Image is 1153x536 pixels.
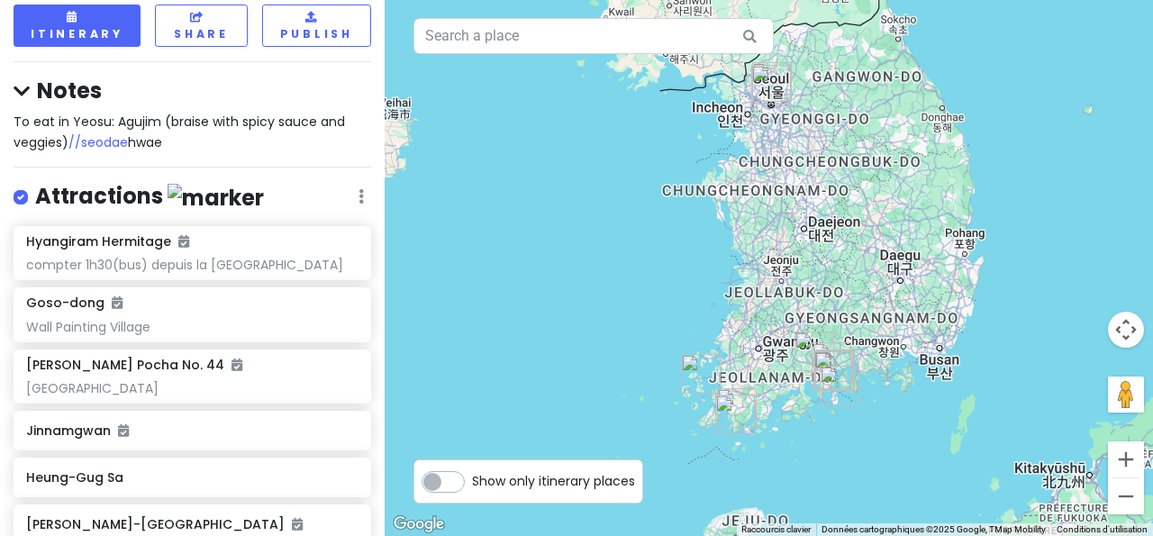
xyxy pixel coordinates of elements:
h6: Hyangiram Hermitage [26,233,189,250]
div: Arte Museum Yeosu [815,350,855,389]
a: Ouvrir cette zone dans Google Maps (dans une nouvelle fenêtre) [389,513,449,536]
a: //seodae [68,133,128,151]
img: Google [389,513,449,536]
div: Purple Island 반월카페 [681,354,721,394]
i: Added to itinerary [118,424,129,437]
div: Wall Painting Village [26,319,358,335]
div: Heung-Gug Sa [812,342,851,382]
h4: Attractions [35,182,264,212]
span: To eat in Yeosu: Agujim (braise with spicy sauce and veggies) hwae [14,113,349,150]
h6: [PERSON_NAME]-[GEOGRAPHIC_DATA] [26,516,358,532]
img: marker [168,184,264,212]
i: Added to itinerary [292,518,303,531]
button: Itinerary [14,5,141,47]
i: Added to itinerary [112,296,123,309]
div: Suncheon Bay National Garden [794,332,834,371]
button: Zoom avant [1108,441,1144,477]
span: Show only itinerary places [472,471,635,491]
button: Commandes de la caméra de la carte [1108,312,1144,348]
div: Hyangiram Hermitage [820,366,859,405]
div: compter 1h30(bus) depuis la [GEOGRAPHIC_DATA] [26,257,358,273]
button: Share [155,5,248,47]
div: Seoul Station [751,65,791,104]
h6: Goso-dong [26,295,123,311]
div: Goso-dong [814,350,854,390]
h4: Notes [14,77,371,104]
div: Gongsimga Hanok Guesthouse [752,62,792,102]
input: Search a place [413,18,774,54]
i: Added to itinerary [178,235,189,248]
i: Added to itinerary [232,359,242,371]
h6: [PERSON_NAME] Pocha No. 44 [26,357,242,373]
a: Conditions d'utilisation (s'ouvre dans un nouvel onglet) [1057,524,1148,534]
button: Raccourcis clavier [741,523,811,536]
button: Zoom arrière [1108,478,1144,514]
div: Yeosu Cable Car Dolsan Station [814,351,854,391]
div: Mabong-ri [717,388,757,428]
div: Ttangkkeut Observation deck Public Toilet [715,395,755,434]
div: [GEOGRAPHIC_DATA] [26,380,358,396]
button: Faites glisser Pegman sur la carte pour ouvrir Street View [1108,377,1144,413]
h6: Heung-Gug Sa [26,469,358,486]
button: Publish [262,5,371,47]
h6: Jinnamgwan [26,422,358,439]
span: Données cartographiques ©2025 Google, TMap Mobility [822,524,1046,534]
